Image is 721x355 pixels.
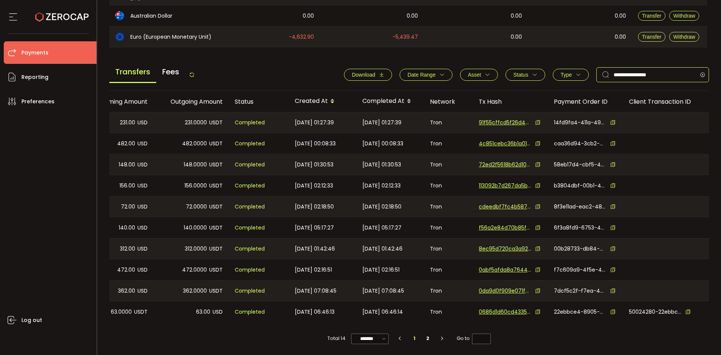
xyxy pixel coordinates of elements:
span: 312.00 [120,245,135,253]
span: [DATE] 00:08:33 [362,139,403,148]
span: Completed [235,308,265,316]
div: Tron [424,281,473,301]
span: [DATE] 01:42:46 [295,245,335,253]
button: Asset [460,69,498,81]
span: [DATE] 02:18:50 [362,202,401,211]
span: Download [352,72,375,78]
span: Completed [235,181,265,190]
span: Withdraw [673,34,695,40]
button: Download [344,69,392,81]
div: Payment Order ID [548,97,623,106]
span: [DATE] 02:16:51 [295,266,332,274]
span: 231.00 [120,118,135,127]
button: Date Range [400,69,453,81]
div: Status [229,97,289,106]
span: USDT [209,118,223,127]
span: f7c609a9-4f5e-4e27-b058-46b6bc781300 [554,266,606,274]
span: 113092b7d267da5b34ce9ae0bf1cbd132c4fd2ccddaaacf85554e3a90b6eba9e [479,182,531,190]
img: aud_portfolio.svg [115,11,124,20]
span: USD [137,287,148,295]
div: Tron [424,154,473,175]
span: cdeedbf7fc4b587a60d9fcf645c1dcaacc7c5e2107dca59ca57afb4ae319ce7f [479,203,531,211]
div: Tron [424,259,473,280]
span: 0.00 [407,12,418,20]
span: USD [137,224,148,232]
span: [DATE] 01:27:39 [362,118,401,127]
span: 0abf5afda8a76442c3c6bc72a9af2226fb9f8e53153c10e93447a127b03a323a [479,266,531,274]
span: 472.0000 [182,266,207,274]
span: Status [513,72,528,78]
span: USD [137,245,148,253]
span: Transfers [109,62,156,83]
span: USD [137,181,148,190]
span: USD [137,139,148,148]
span: [DATE] 06:46:14 [362,308,403,316]
span: 72.0000 [186,202,207,211]
span: Completed [235,160,265,169]
span: Transfer [642,13,662,19]
span: [DATE] 01:27:39 [295,118,334,127]
span: caa36d94-3cb2-453e-883b-4eebed6e63ee [554,140,606,148]
span: 312.0000 [185,245,207,253]
span: 91f55cffcd5f26d45a7f6fa7c022755e33549b18d6d9648ea8f8ff438d8e0a99 [479,119,531,127]
button: Transfer [638,32,666,42]
span: USD [137,202,148,211]
div: Tron [424,175,473,196]
div: Outgoing Amount [154,97,229,106]
span: Completed [235,266,265,274]
span: [DATE] 01:30:53 [362,160,401,169]
span: 22ebbce4-8905-4bcb-800f-e93d56b054f6 [554,308,606,316]
span: b3804dbf-00b1-4664-a59a-b1f28dca5aee [554,182,606,190]
span: 63.00 [196,308,210,316]
span: 472.00 [117,266,135,274]
div: Tron [424,217,473,238]
span: -5,439.47 [392,33,418,41]
button: Transfer [638,11,666,21]
span: 58eb17d4-cbf5-479f-91ff-c98555b9a498 [554,161,606,169]
span: 63.0000 [111,308,132,316]
span: Transfer [642,34,662,40]
span: Reporting [21,72,48,83]
div: Tron [424,112,473,133]
span: 14fd9fa4-411a-4996-b670-578cc88fd589 [554,119,606,127]
span: 482.0000 [182,139,207,148]
div: Tron [424,301,473,322]
span: 0.00 [615,12,626,20]
span: USDT [134,308,148,316]
span: 0.00 [511,33,522,41]
span: [DATE] 02:12:33 [362,181,401,190]
span: 7dcf5c2f-f7ea-4924-a19c-05823aa148a8 [554,287,606,295]
span: 140.0000 [184,224,207,232]
span: Date Range [407,72,436,78]
span: [DATE] 01:42:46 [362,245,403,253]
li: 1 [407,333,421,344]
span: USDT [209,224,223,232]
span: 0.00 [511,12,522,20]
span: Asset [468,72,481,78]
span: Euro (European Monetary Unit) [130,33,211,41]
span: 148.00 [119,160,135,169]
span: USDT [209,139,223,148]
span: 0da9d0f909e071fa9aa31d3fbfecc8062a4a7795beed8932a23c76960e611edd [479,287,531,295]
div: Completed At [356,95,424,108]
span: Australian Dollar [130,12,172,20]
div: Created At [289,95,356,108]
span: 00b28733-db84-4813-a3ff-6ae1abc3f642 [554,245,606,253]
div: Tron [424,239,473,259]
span: [DATE] 05:17:27 [362,224,401,232]
span: 362.0000 [183,287,207,295]
span: 8f3e11ad-eac2-481f-97c7-eea82c1b6bb2 [554,203,606,211]
span: Completed [235,245,265,253]
span: USDT [209,181,223,190]
iframe: Chat Widget [683,319,721,355]
span: Withdraw [673,13,695,19]
span: Completed [235,202,265,211]
div: Tx Hash [473,97,548,106]
button: Type [553,69,589,81]
span: [DATE] 07:08:45 [362,287,404,295]
span: [DATE] 01:30:53 [295,160,333,169]
span: 148.0000 [184,160,207,169]
span: Completed [235,139,265,148]
span: 362.00 [118,287,135,295]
